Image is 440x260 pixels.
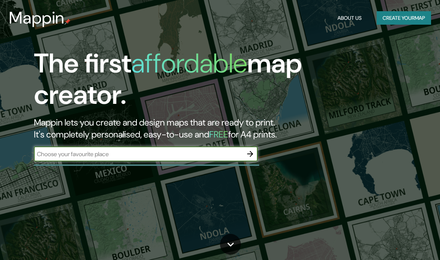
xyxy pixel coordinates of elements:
img: mappin-pin [65,19,70,25]
h5: FREE [209,129,228,140]
h3: Mappin [9,8,65,28]
h1: affordable [131,46,247,81]
h1: The first map creator. [34,48,386,117]
button: Create yourmap [377,11,431,25]
h2: Mappin lets you create and design maps that are ready to print. It's completely personalised, eas... [34,117,386,140]
button: About Us [334,11,365,25]
input: Choose your favourite place [34,150,243,158]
